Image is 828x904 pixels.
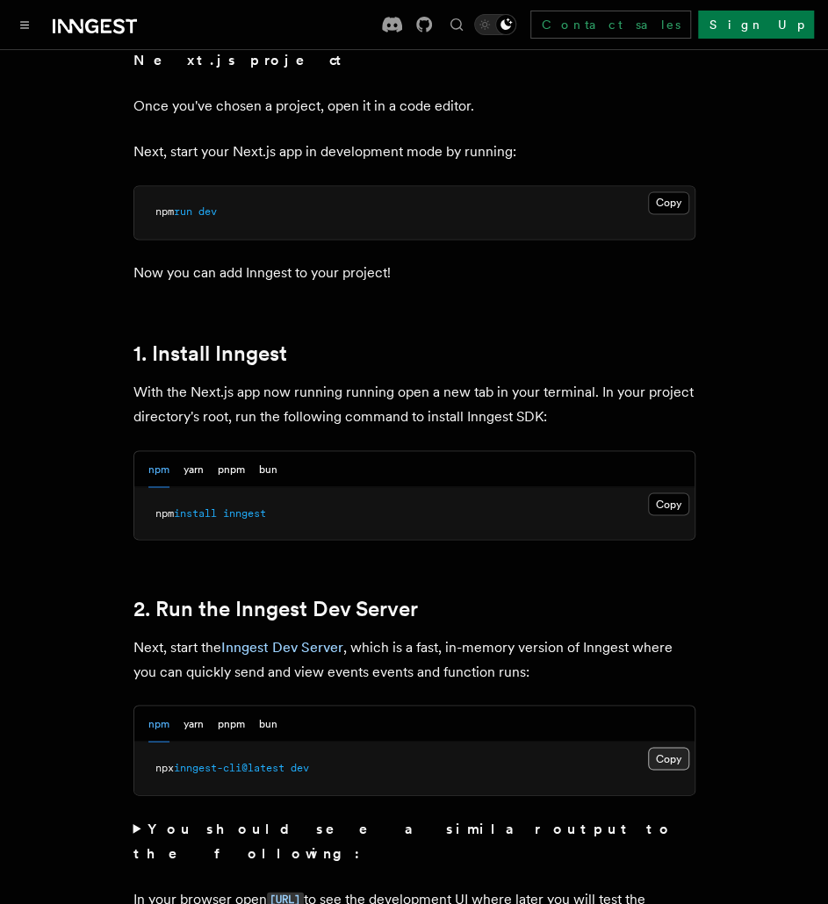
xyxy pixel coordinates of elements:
a: 2. Run the Inngest Dev Server [133,596,418,621]
span: install [174,506,217,519]
p: With the Next.js app now running running open a new tab in your terminal. In your project directo... [133,380,695,429]
button: Find something... [446,14,467,35]
a: 1. Install Inngest [133,341,287,366]
button: bun [259,706,277,742]
p: Once you've chosen a project, open it in a code editor. [133,94,695,118]
span: npm [155,205,174,218]
p: Next, start the , which is a fast, in-memory version of Inngest where you can quickly send and vi... [133,635,695,684]
span: inngest [223,506,266,519]
span: inngest-cli@latest [174,761,284,773]
button: yarn [184,706,204,742]
a: Inngest Dev Server [221,638,343,655]
span: dev [198,205,217,218]
button: Copy [648,492,689,515]
button: npm [148,451,169,487]
span: npx [155,761,174,773]
span: npm [155,506,174,519]
summary: You should see a similar output to the following: [133,816,695,865]
button: bun [259,451,277,487]
a: Contact sales [530,11,691,39]
p: Now you can add Inngest to your project! [133,261,695,285]
button: pnpm [218,706,245,742]
button: npm [148,706,169,742]
button: pnpm [218,451,245,487]
span: dev [291,761,309,773]
button: Copy [648,747,689,770]
button: Toggle navigation [14,14,35,35]
button: Copy [648,191,689,214]
strong: You should see a similar output to the following: [133,820,673,861]
button: yarn [184,451,204,487]
p: Next, start your Next.js app in development mode by running: [133,140,695,164]
button: Toggle dark mode [474,14,516,35]
span: run [174,205,192,218]
a: Sign Up [698,11,814,39]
